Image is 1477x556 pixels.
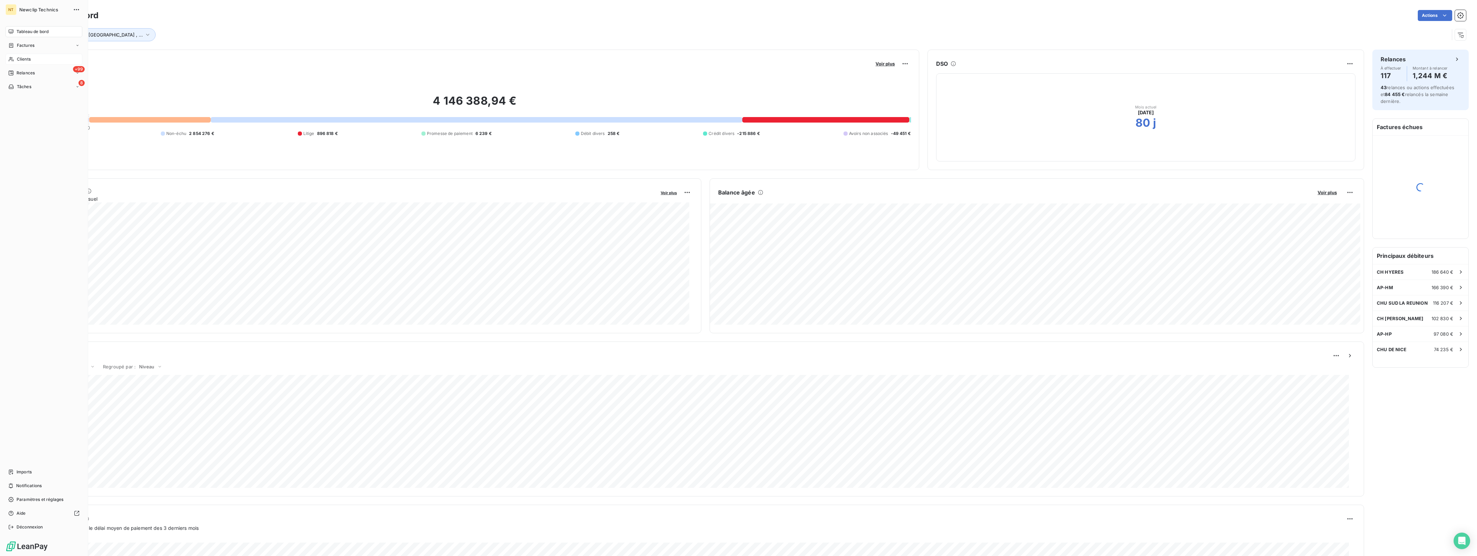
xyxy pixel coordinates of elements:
button: Tags : [GEOGRAPHIC_DATA] , ... [64,28,156,41]
span: Litige [303,130,314,137]
span: [DATE] [1138,109,1154,116]
a: Aide [6,508,82,519]
span: Déconnexion [17,524,43,530]
span: Notifications [16,483,42,489]
button: Voir plus [1316,189,1339,196]
h4: 117 [1381,70,1401,81]
span: Débit divers [581,130,605,137]
span: 43 [1381,85,1386,90]
span: 6 239 € [475,130,492,137]
span: 74 235 € [1434,347,1453,352]
span: Non-échu [166,130,186,137]
span: -215 886 € [737,130,760,137]
button: Voir plus [873,61,897,67]
span: Prévisionnel basé sur le délai moyen de paiement des 3 derniers mois [39,524,199,532]
span: 0 [87,125,90,130]
span: Avoirs non associés [849,130,888,137]
span: AP-HM [1377,285,1393,290]
h2: 80 [1135,116,1150,130]
button: Actions [1418,10,1452,21]
span: Niveau [139,364,154,369]
h4: 1,244 M € [1413,70,1448,81]
span: 166 390 € [1432,285,1453,290]
h6: Balance âgée [718,188,755,197]
h6: DSO [936,60,948,68]
span: Voir plus [661,190,677,195]
span: Tags : [GEOGRAPHIC_DATA] , ... [74,32,143,38]
span: 116 207 € [1433,300,1453,306]
span: Aide [17,510,26,516]
span: Mois actuel [1135,105,1157,109]
span: Relances [17,70,35,76]
span: CH HYERES [1377,269,1404,275]
span: AP-HP [1377,331,1392,337]
span: Clients [17,56,31,62]
span: 84 455 € [1385,92,1405,97]
span: Tableau de bord [17,29,49,35]
span: Voir plus [876,61,895,66]
span: Paramètres et réglages [17,496,63,503]
span: Promesse de paiement [427,130,473,137]
span: CHU DE NICE [1377,347,1407,352]
span: Regroupé par : [103,364,136,369]
h6: Relances [1381,55,1406,63]
div: NT [6,4,17,15]
h2: j [1153,116,1156,130]
span: 258 € [608,130,620,137]
span: À effectuer [1381,66,1401,70]
span: CH [PERSON_NAME] [1377,316,1423,321]
span: Newclip Technics [19,7,69,12]
span: Imports [17,469,32,475]
div: Open Intercom Messenger [1454,533,1470,549]
span: 896 818 € [317,130,338,137]
h6: Factures échues [1373,119,1468,135]
span: relances ou actions effectuées et relancés la semaine dernière. [1381,85,1454,104]
span: Voir plus [1318,190,1337,195]
span: 2 854 276 € [189,130,214,137]
span: 186 640 € [1432,269,1453,275]
button: Voir plus [659,189,679,196]
span: Crédit divers [709,130,734,137]
span: Chiffre d'affaires mensuel [39,195,656,202]
span: Factures [17,42,34,49]
img: Logo LeanPay [6,541,48,552]
h2: 4 146 388,94 € [39,94,911,115]
span: CHU SUD LA REUNION [1377,300,1428,306]
span: 8 [78,80,85,86]
h6: Principaux débiteurs [1373,248,1468,264]
span: 97 080 € [1434,331,1453,337]
span: Montant à relancer [1413,66,1448,70]
span: +99 [73,66,85,72]
span: 102 830 € [1432,316,1453,321]
span: Tâches [17,84,31,90]
span: -49 451 € [891,130,911,137]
